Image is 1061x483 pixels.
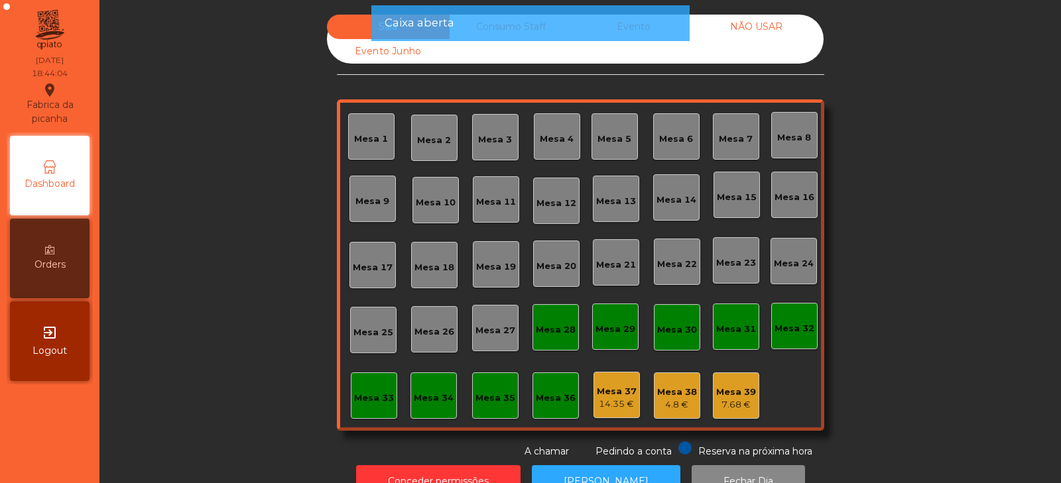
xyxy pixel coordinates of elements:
div: Mesa 27 [475,324,515,337]
span: Caixa aberta [385,15,454,31]
div: Mesa 21 [596,258,636,272]
div: Mesa 36 [536,392,576,405]
div: Mesa 26 [414,325,454,339]
div: Mesa 11 [476,195,516,209]
div: Mesa 15 [717,191,757,204]
span: Pedindo a conta [595,445,672,457]
div: 7.68 € [716,398,756,411]
div: Mesa 33 [354,392,394,405]
span: Dashboard [25,177,75,191]
span: Reserva na próxima hora [698,445,812,457]
div: Mesa 22 [657,258,697,271]
div: Mesa 8 [777,131,811,144]
div: Evento Junho [327,39,450,64]
div: Mesa 23 [716,256,756,270]
div: Mesa 2 [417,134,451,147]
span: Orders [34,258,66,272]
div: Mesa 14 [656,193,696,207]
div: Mesa 16 [775,191,814,204]
div: Mesa 29 [595,323,635,336]
span: A chamar [525,445,569,457]
div: Mesa 10 [416,196,456,209]
i: location_on [42,82,58,98]
div: Mesa 31 [716,323,756,336]
span: Logout [32,344,67,358]
div: Mesa 30 [657,323,697,337]
div: Mesa 4 [540,133,574,146]
i: exit_to_app [42,325,58,341]
div: Mesa 38 [657,386,697,399]
div: Mesa 5 [597,133,631,146]
div: 14.35 € [597,398,637,411]
div: Fabrica da picanha [11,82,89,126]
div: Mesa 1 [354,133,388,146]
div: 4.8 € [657,398,697,411]
div: Mesa 37 [597,385,637,398]
div: [DATE] [36,54,64,66]
div: Mesa 34 [414,392,454,405]
div: Sala [327,15,450,39]
div: Mesa 13 [596,195,636,208]
div: Mesa 39 [716,386,756,399]
div: Mesa 35 [475,392,515,405]
div: 18:44:04 [32,68,68,80]
div: Mesa 24 [774,257,814,270]
div: Mesa 6 [659,133,693,146]
div: Mesa 32 [775,322,814,335]
div: Mesa 18 [414,261,454,274]
div: Mesa 9 [355,195,389,208]
div: Mesa 7 [719,133,753,146]
div: Mesa 3 [478,133,512,146]
div: Mesa 12 [536,197,576,210]
img: qpiato [33,7,66,53]
div: Mesa 17 [353,261,393,274]
div: Mesa 20 [536,260,576,273]
div: Mesa 25 [353,326,393,339]
div: Mesa 19 [476,260,516,274]
div: Mesa 28 [536,323,576,337]
div: NÃO USAR [695,15,818,39]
